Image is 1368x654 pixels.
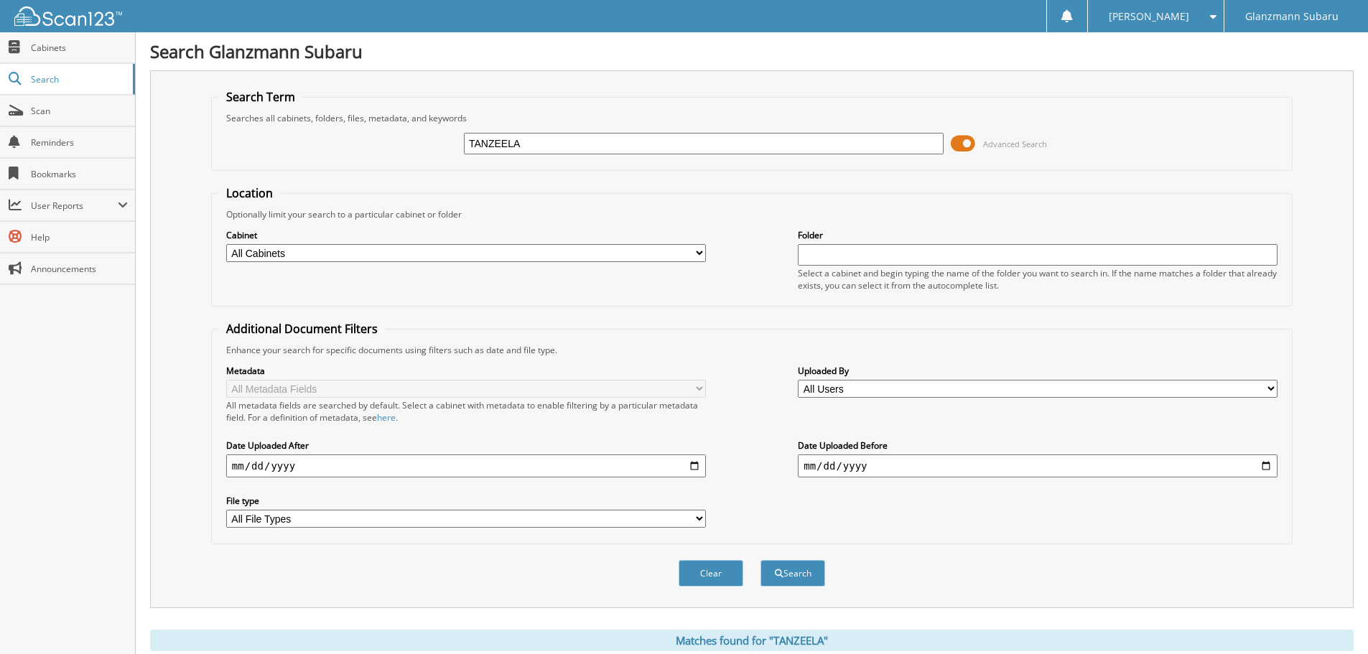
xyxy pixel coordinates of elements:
[798,454,1278,477] input: end
[1109,12,1189,21] span: [PERSON_NAME]
[798,229,1278,241] label: Folder
[983,139,1047,149] span: Advanced Search
[150,39,1354,63] h1: Search Glanzmann Subaru
[219,185,280,201] legend: Location
[798,267,1278,291] div: Select a cabinet and begin typing the name of the folder you want to search in. If the name match...
[219,112,1285,124] div: Searches all cabinets, folders, files, metadata, and keywords
[31,263,128,275] span: Announcements
[219,321,385,337] legend: Additional Document Filters
[226,365,706,377] label: Metadata
[226,229,706,241] label: Cabinet
[226,495,706,507] label: File type
[31,42,128,54] span: Cabinets
[226,399,706,424] div: All metadata fields are searched by default. Select a cabinet with metadata to enable filtering b...
[760,560,825,587] button: Search
[31,136,128,149] span: Reminders
[1245,12,1339,21] span: Glanzmann Subaru
[679,560,743,587] button: Clear
[31,105,128,117] span: Scan
[219,89,302,105] legend: Search Term
[150,630,1354,651] div: Matches found for "TANZEELA"
[31,200,118,212] span: User Reports
[219,208,1285,220] div: Optionally limit your search to a particular cabinet or folder
[31,231,128,243] span: Help
[14,6,122,26] img: scan123-logo-white.svg
[31,73,126,85] span: Search
[226,454,706,477] input: start
[226,439,706,452] label: Date Uploaded After
[798,439,1278,452] label: Date Uploaded Before
[798,365,1278,377] label: Uploaded By
[377,411,396,424] a: here
[219,344,1285,356] div: Enhance your search for specific documents using filters such as date and file type.
[31,168,128,180] span: Bookmarks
